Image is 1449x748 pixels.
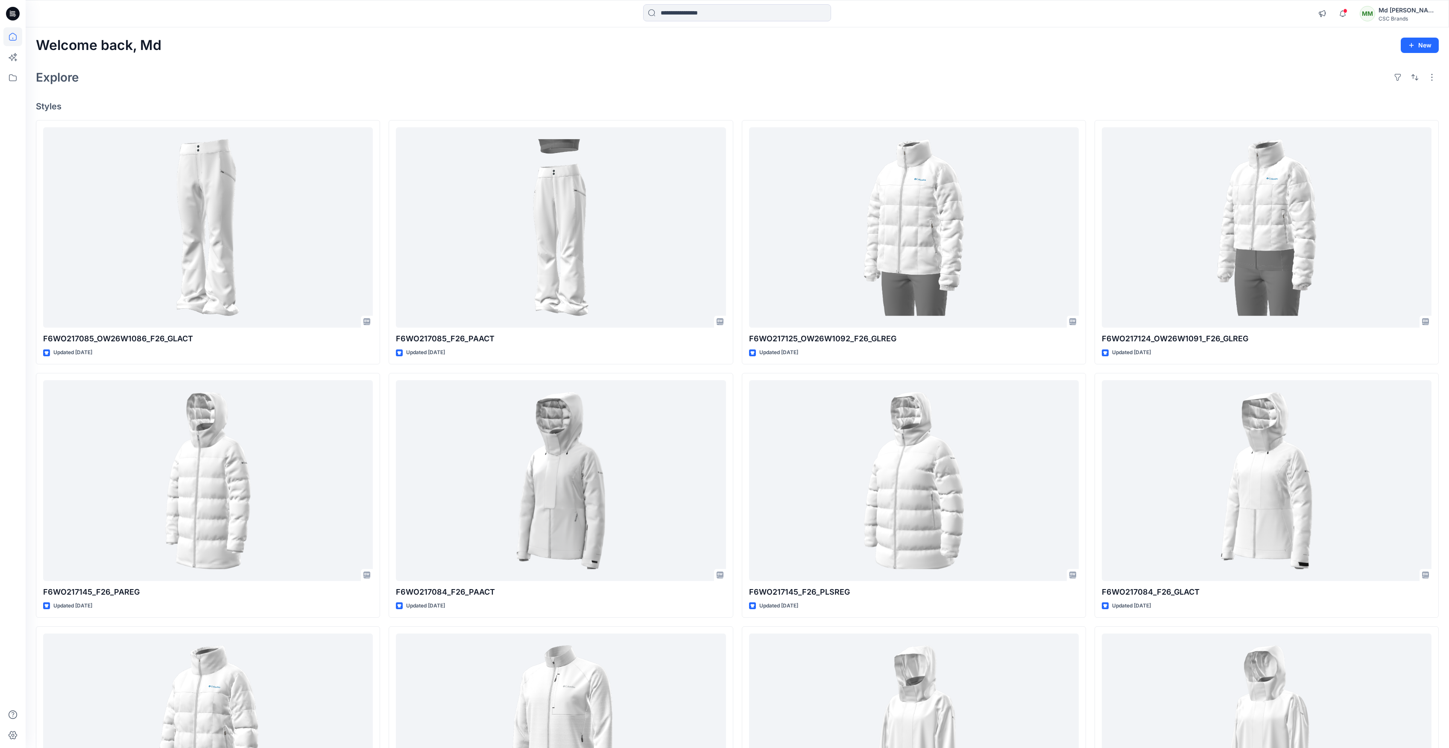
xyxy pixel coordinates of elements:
[36,101,1439,111] h4: Styles
[1379,15,1438,22] div: CSC Brands
[749,586,1079,598] p: F6WO217145_F26_PLSREG
[1102,333,1431,345] p: F6WO217124_OW26W1091_F26_GLREG
[396,127,726,328] a: F6WO217085_F26_PAACT
[1401,38,1439,53] button: New
[1112,348,1151,357] p: Updated [DATE]
[1102,127,1431,328] a: F6WO217124_OW26W1091_F26_GLREG
[36,38,161,53] h2: Welcome back, Md
[53,601,92,610] p: Updated [DATE]
[759,601,798,610] p: Updated [DATE]
[1102,586,1431,598] p: F6WO217084_F26_GLACT
[396,586,726,598] p: F6WO217084_F26_PAACT
[43,586,373,598] p: F6WO217145_F26_PAREG
[53,348,92,357] p: Updated [DATE]
[406,348,445,357] p: Updated [DATE]
[43,127,373,328] a: F6WO217085_OW26W1086_F26_GLACT
[406,601,445,610] p: Updated [DATE]
[749,380,1079,581] a: F6WO217145_F26_PLSREG
[36,70,79,84] h2: Explore
[396,380,726,581] a: F6WO217084_F26_PAACT
[396,333,726,345] p: F6WO217085_F26_PAACT
[43,380,373,581] a: F6WO217145_F26_PAREG
[1360,6,1375,21] div: MM
[1112,601,1151,610] p: Updated [DATE]
[43,333,373,345] p: F6WO217085_OW26W1086_F26_GLACT
[749,333,1079,345] p: F6WO217125_OW26W1092_F26_GLREG
[1379,5,1438,15] div: Md [PERSON_NAME]
[749,127,1079,328] a: F6WO217125_OW26W1092_F26_GLREG
[1102,380,1431,581] a: F6WO217084_F26_GLACT
[759,348,798,357] p: Updated [DATE]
